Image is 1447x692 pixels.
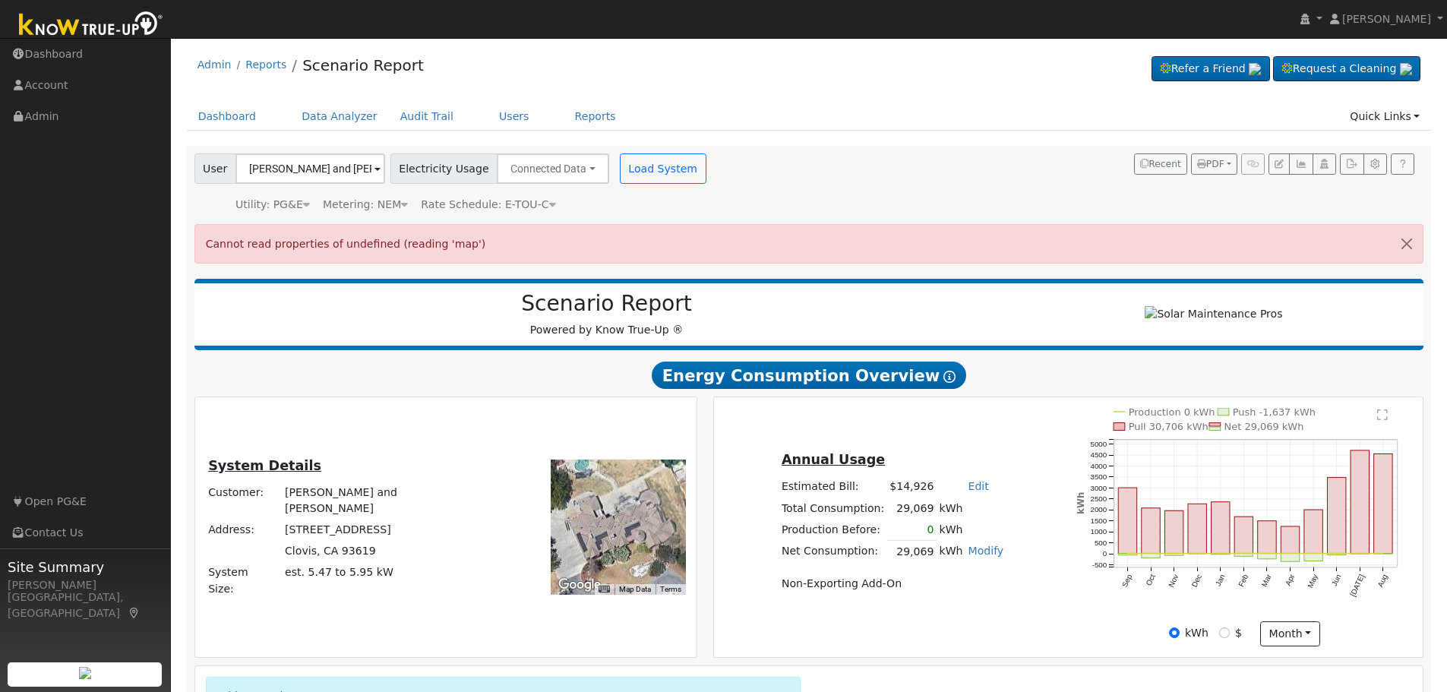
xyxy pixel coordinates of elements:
[497,153,609,184] button: Connected Data
[1092,561,1107,569] text: -500
[779,476,886,498] td: Estimated Bill:
[1091,462,1107,470] text: 4000
[1235,625,1242,641] label: $
[1243,552,1246,555] circle: onclick=""
[660,585,681,593] a: Terms (opens in new tab)
[619,584,651,595] button: Map Data
[943,371,956,383] i: Show Help
[1173,552,1176,555] circle: onclick=""
[8,557,163,577] span: Site Summary
[1091,495,1107,503] text: 2500
[937,519,965,541] td: kWh
[283,482,479,519] td: [PERSON_NAME] and [PERSON_NAME]
[1306,573,1320,589] text: May
[1400,63,1412,75] img: retrieve
[1281,526,1300,554] rect: onclick=""
[235,153,385,184] input: Select a User
[1304,510,1322,554] rect: onclick=""
[1091,472,1107,481] text: 3500
[79,667,91,679] img: retrieve
[1273,56,1420,82] a: Request a Cleaning
[1335,552,1338,555] circle: onclick=""
[1328,478,1346,554] rect: onclick=""
[1095,539,1107,547] text: 500
[1169,627,1180,638] input: kWh
[1304,554,1322,561] rect: onclick=""
[128,607,141,619] a: Map
[1284,573,1297,587] text: Apr
[1129,422,1208,433] text: Pull 30,706 kWh
[1118,554,1136,555] rect: onclick=""
[1330,574,1343,588] text: Jun
[1219,627,1230,638] input: $
[1328,554,1346,555] rect: onclick=""
[206,520,283,541] td: Address:
[1142,554,1160,558] rect: onclick=""
[389,103,465,131] a: Audit Trail
[887,541,937,563] td: 29,069
[1091,528,1107,536] text: 1000
[1126,552,1129,555] circle: onclick=""
[620,153,706,184] button: Load System
[1091,440,1107,448] text: 5000
[235,197,310,213] div: Utility: PG&E
[554,575,605,595] img: Google
[1237,573,1250,588] text: Feb
[208,458,321,473] u: System Details
[1359,552,1362,555] circle: onclick=""
[782,452,885,467] u: Annual Usage
[1212,554,1230,555] rect: onclick=""
[1190,573,1203,589] text: Dec
[1076,492,1086,514] text: kWh
[206,562,283,599] td: System Size:
[1374,454,1392,554] rect: onclick=""
[8,577,163,593] div: [PERSON_NAME]
[968,480,989,492] a: Edit
[887,519,937,541] td: 0
[1260,621,1320,647] button: month
[1289,552,1292,555] circle: onclick=""
[1281,554,1300,562] rect: onclick=""
[1152,56,1270,82] a: Refer a Friend
[937,498,1006,519] td: kWh
[599,584,609,595] button: Keyboard shortcuts
[1233,406,1316,418] text: Push -1,637 kWh
[1382,552,1385,555] circle: onclick=""
[1188,504,1206,554] rect: onclick=""
[779,498,886,519] td: Total Consumption:
[8,589,163,621] div: [GEOGRAPHIC_DATA], [GEOGRAPHIC_DATA]
[1338,103,1431,131] a: Quick Links
[1340,153,1363,175] button: Export Interval Data
[1391,225,1423,262] button: Close
[779,541,886,563] td: Net Consumption:
[202,291,1012,338] div: Powered by Know True-Up ®
[779,573,1006,594] td: Non-Exporting Add-On
[245,58,286,71] a: Reports
[290,103,389,131] a: Data Analyzer
[1313,552,1316,555] circle: onclick=""
[285,566,393,578] span: est. 5.47 to 5.95 kW
[187,103,268,131] a: Dashboard
[937,541,965,563] td: kWh
[302,56,424,74] a: Scenario Report
[1376,574,1389,589] text: Aug
[1363,153,1387,175] button: Settings
[1145,573,1158,587] text: Oct
[1258,554,1276,559] rect: onclick=""
[1260,573,1273,589] text: Mar
[1091,451,1107,460] text: 4500
[1265,552,1268,555] circle: onclick=""
[1118,488,1136,554] rect: onclick=""
[1196,552,1199,555] circle: onclick=""
[1185,625,1208,641] label: kWh
[1103,550,1107,558] text: 0
[488,103,541,131] a: Users
[1349,573,1366,598] text: [DATE]
[1351,450,1369,554] rect: onclick=""
[206,482,283,519] td: Customer:
[1091,506,1107,514] text: 2000
[1234,517,1253,553] rect: onclick=""
[1391,153,1414,175] a: Help Link
[1214,574,1227,588] text: Jan
[1165,554,1183,556] rect: onclick=""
